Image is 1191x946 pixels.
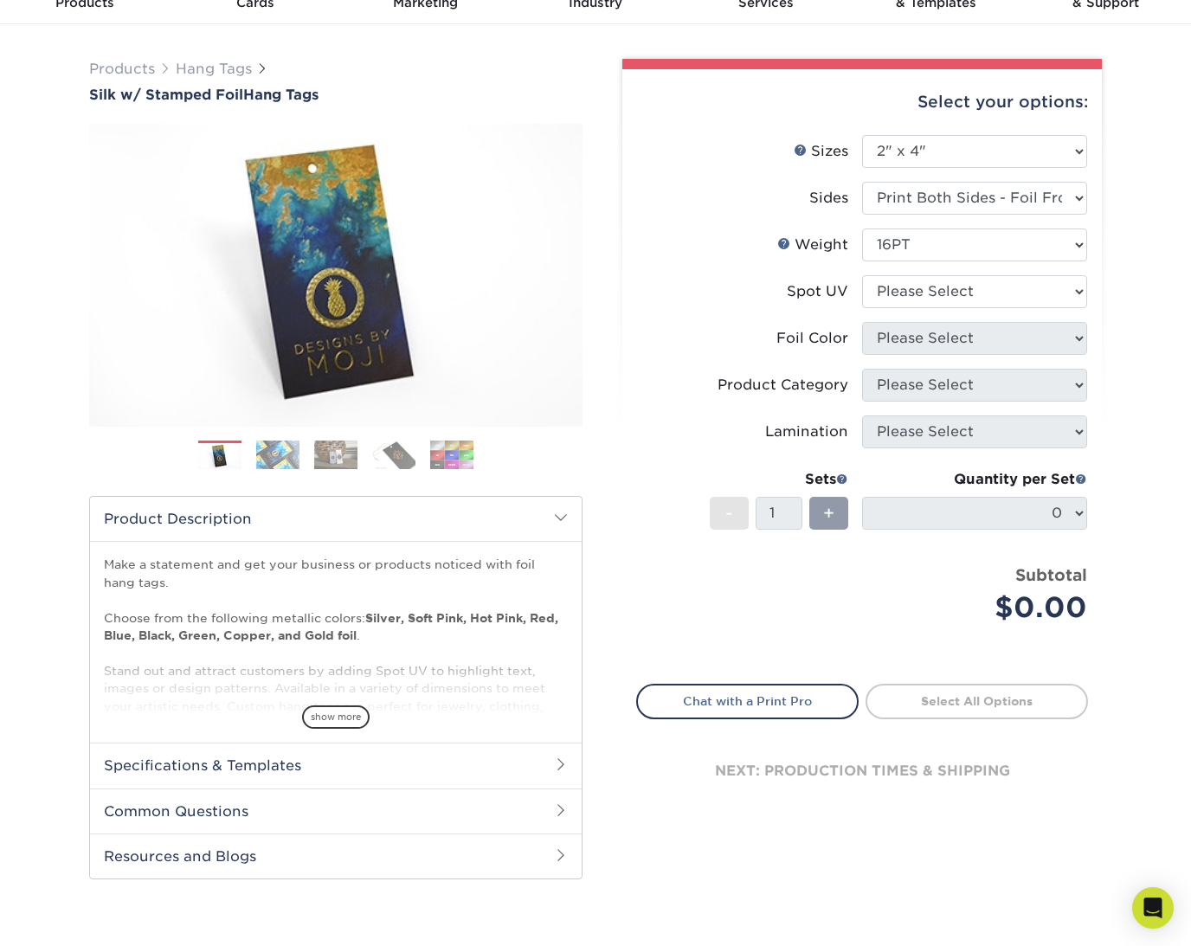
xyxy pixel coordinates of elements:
[765,422,848,442] div: Lamination
[104,556,568,768] p: Make a statement and get your business or products noticed with foil hang tags. Choose from the f...
[862,469,1087,490] div: Quantity per Set
[636,684,859,718] a: Chat with a Print Pro
[90,833,582,878] h2: Resources and Blogs
[777,235,848,255] div: Weight
[636,69,1088,135] div: Select your options:
[636,719,1088,823] div: next: production times & shipping
[302,705,370,729] span: show more
[866,684,1088,718] a: Select All Options
[104,611,558,642] strong: Silver, Soft Pink, Hot Pink, Red, Blue, Black, Green, Copper, and Gold foil
[787,281,848,302] div: Spot UV
[89,61,155,77] a: Products
[875,587,1087,628] div: $0.00
[776,328,848,349] div: Foil Color
[794,141,848,162] div: Sizes
[89,105,583,446] img: Silk w/ Stamped Foil 01
[823,500,834,526] span: +
[725,500,733,526] span: -
[314,440,357,470] img: Hang Tags 03
[90,497,582,541] h2: Product Description
[430,440,473,470] img: Hang Tags 05
[809,188,848,209] div: Sides
[89,87,583,103] h1: Hang Tags
[372,440,415,470] img: Hang Tags 04
[90,743,582,788] h2: Specifications & Templates
[89,87,583,103] a: Silk w/ Stamped FoilHang Tags
[1015,565,1087,584] strong: Subtotal
[198,441,241,472] img: Hang Tags 01
[89,87,243,103] span: Silk w/ Stamped Foil
[256,440,299,470] img: Hang Tags 02
[710,469,848,490] div: Sets
[90,788,582,833] h2: Common Questions
[176,61,252,77] a: Hang Tags
[1132,887,1174,929] div: Open Intercom Messenger
[718,375,848,396] div: Product Category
